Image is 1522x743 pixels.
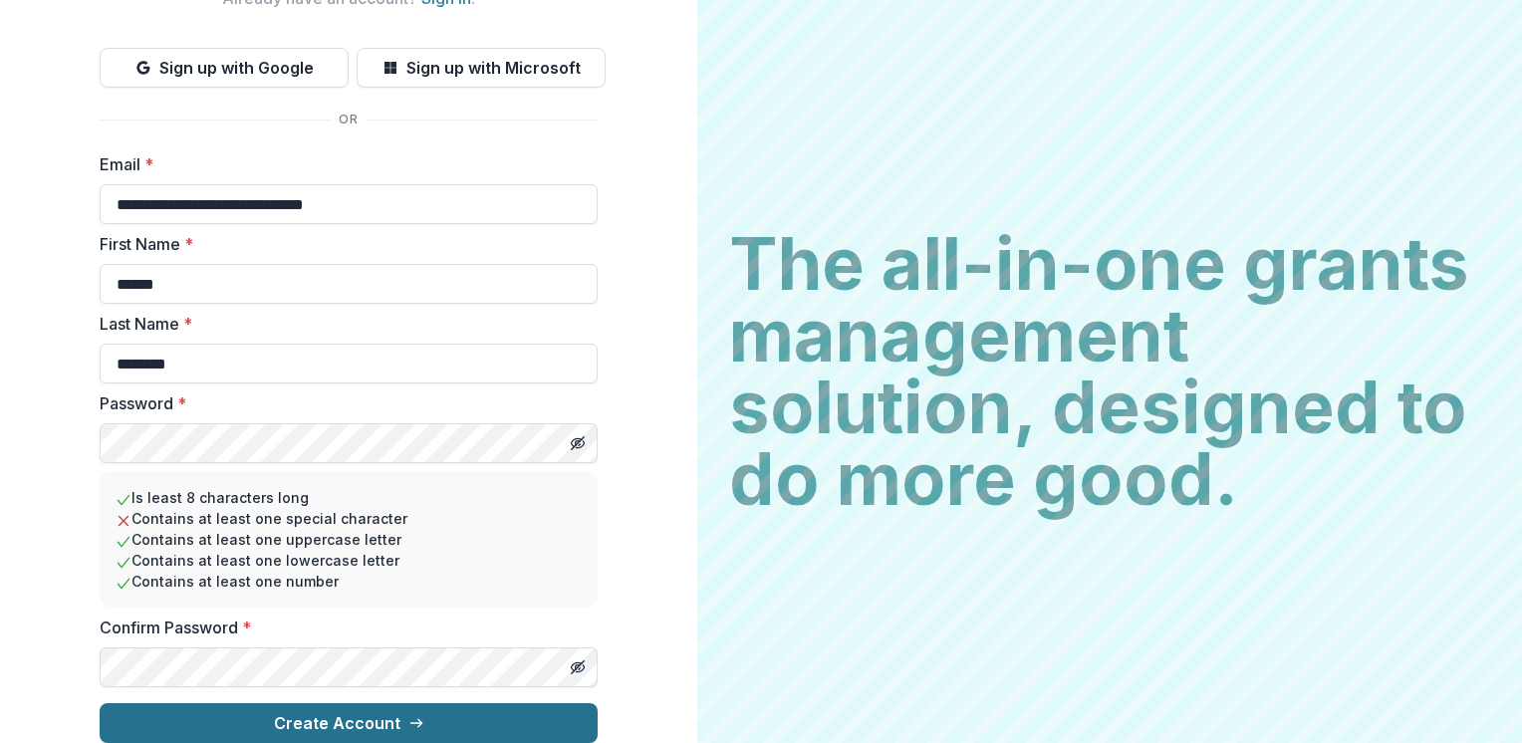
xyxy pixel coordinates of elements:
li: Contains at least one number [116,571,582,592]
li: Is least 8 characters long [116,487,582,508]
label: Password [100,391,586,415]
label: Last Name [100,312,586,336]
button: Create Account [100,703,598,743]
li: Contains at least one special character [116,508,582,529]
button: Toggle password visibility [562,651,594,683]
label: Email [100,152,586,176]
button: Sign up with Google [100,48,349,88]
label: First Name [100,232,586,256]
li: Contains at least one lowercase letter [116,550,582,571]
li: Contains at least one uppercase letter [116,529,582,550]
button: Sign up with Microsoft [357,48,606,88]
button: Toggle password visibility [562,427,594,459]
label: Confirm Password [100,616,586,639]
